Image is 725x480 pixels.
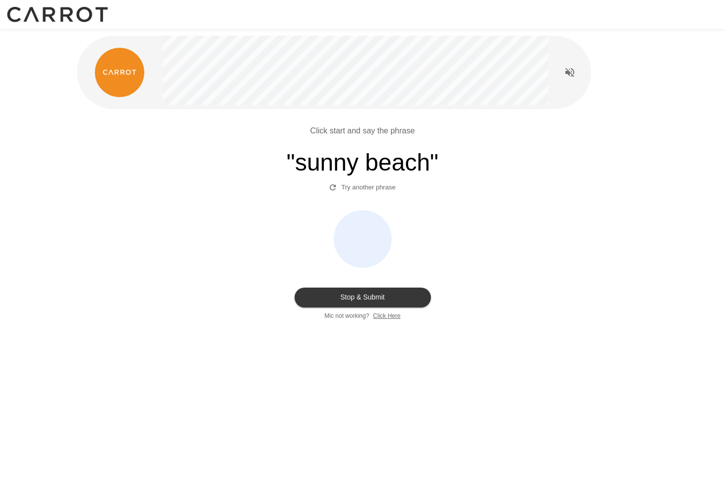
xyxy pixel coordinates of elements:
[310,125,415,137] p: Click start and say the phrase
[95,48,144,97] img: carrot_logo.png
[324,311,369,320] span: Mic not working?
[327,180,398,194] button: Try another phrase
[295,288,431,307] button: Stop & Submit
[287,145,438,180] h3: " sunny beach "
[560,62,580,82] button: Read questions aloud
[373,312,400,319] u: Click Here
